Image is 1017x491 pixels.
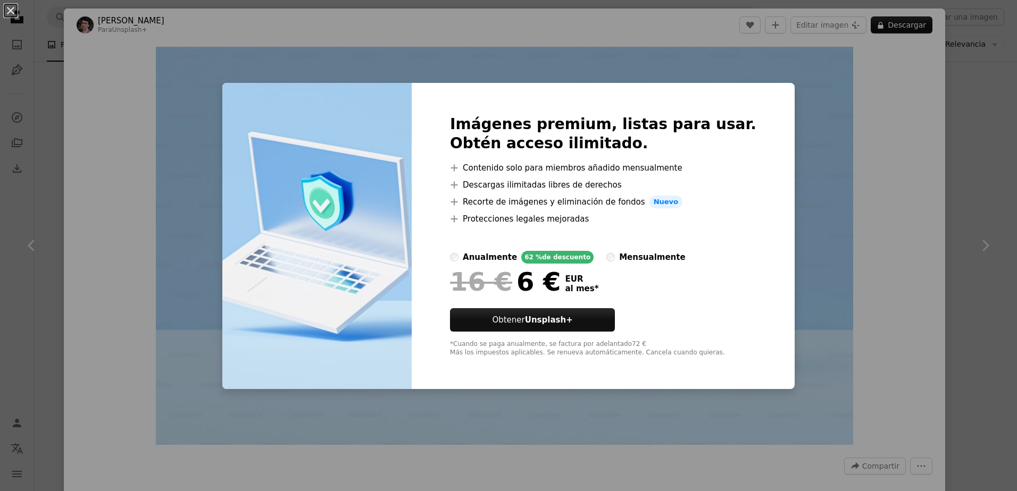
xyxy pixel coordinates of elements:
[463,251,517,264] div: anualmente
[619,251,685,264] div: mensualmente
[450,115,756,153] h2: Imágenes premium, listas para usar. Obtén acceso ilimitado.
[565,284,598,293] span: al mes *
[525,315,573,325] strong: Unsplash+
[450,308,615,332] button: ObtenerUnsplash+
[450,213,756,225] li: Protecciones legales mejoradas
[649,196,682,208] span: Nuevo
[450,179,756,191] li: Descargas ilimitadas libres de derechos
[450,162,756,174] li: Contenido solo para miembros añadido mensualmente
[450,253,459,261] input: anualmente62 %de descuento
[450,196,756,208] li: Recorte de imágenes y eliminación de fondos
[606,253,615,261] input: mensualmente
[450,340,756,357] div: *Cuando se paga anualmente, se factura por adelantado 72 € Más los impuestos aplicables. Se renue...
[521,251,594,264] div: 62 % de descuento
[222,83,412,389] img: premium_photo-1674506653774-6f51d6ebe799
[450,268,512,295] span: 16 €
[565,274,598,284] span: EUR
[450,268,561,295] div: 6 €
